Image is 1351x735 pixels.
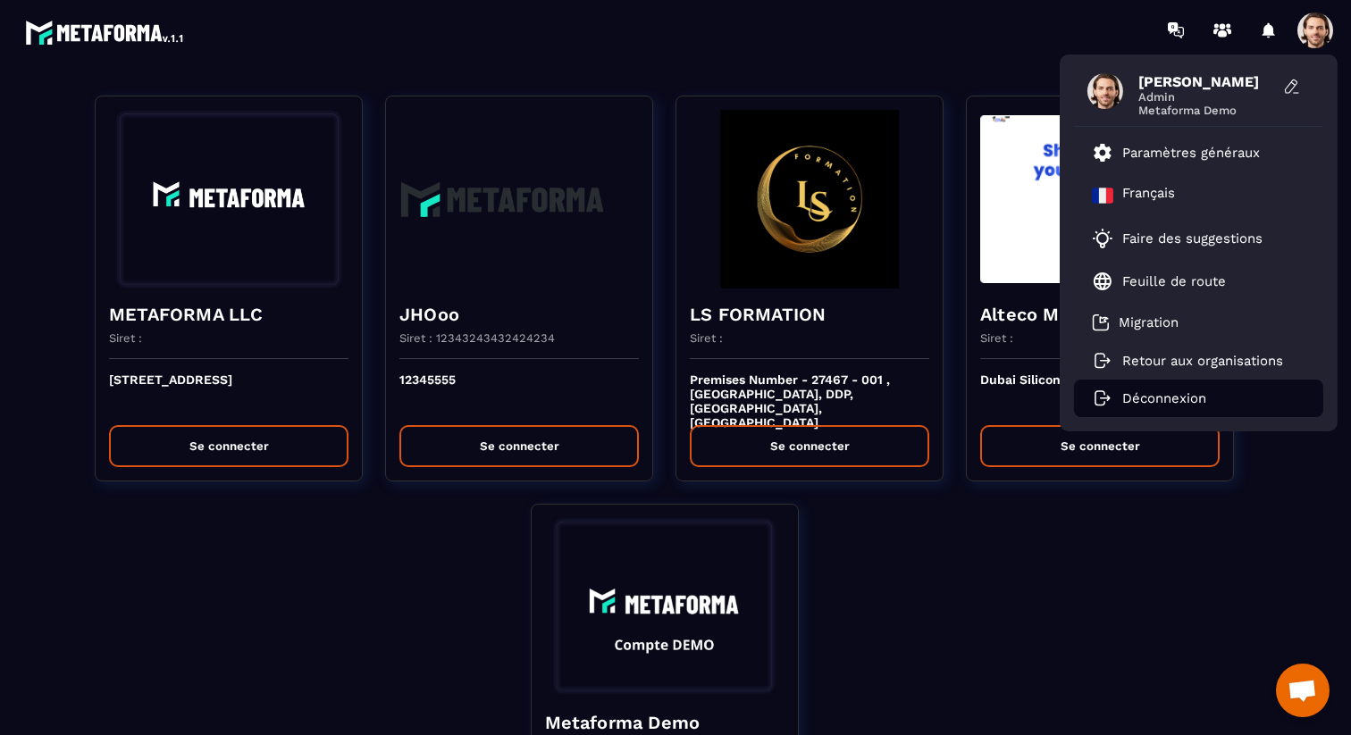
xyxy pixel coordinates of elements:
h4: Alteco Management [980,302,1220,327]
p: [STREET_ADDRESS] [109,372,348,412]
a: Retour aux organisations [1092,353,1283,369]
img: logo [25,16,186,48]
p: Siret : [109,331,142,345]
img: funnel-background [545,518,785,697]
p: Migration [1119,314,1179,330]
span: [PERSON_NAME] [1138,73,1272,90]
span: Admin [1138,90,1272,104]
span: Metaforma Demo [1138,104,1272,117]
button: Se connecter [980,425,1220,467]
p: Retour aux organisations [1122,353,1283,369]
a: Migration [1092,313,1179,331]
p: Siret : [690,331,723,345]
img: funnel-background [980,110,1220,288]
p: Feuille de route [1122,273,1226,289]
img: funnel-background [109,110,348,288]
p: Siret : [980,331,1013,345]
button: Se connecter [690,425,929,467]
h4: METAFORMA LLC [109,302,348,327]
p: Français [1122,185,1175,206]
h4: LS FORMATION [690,302,929,327]
h4: JHOoo [399,302,639,327]
p: Dubai Silicon Oasis [980,372,1220,412]
a: Faire des suggestions [1092,228,1283,249]
img: funnel-background [690,110,929,288]
p: Premises Number - 27467 - 001 , [GEOGRAPHIC_DATA], DDP, [GEOGRAPHIC_DATA], [GEOGRAPHIC_DATA] [690,372,929,412]
p: Paramètres généraux [1122,145,1260,161]
p: Déconnexion [1122,390,1206,406]
a: Paramètres généraux [1092,142,1260,163]
p: 12345555 [399,372,639,412]
button: Se connecter [109,425,348,467]
img: funnel-background [399,110,639,288]
a: Feuille de route [1092,271,1226,292]
p: Faire des suggestions [1122,230,1263,246]
h4: Metaforma Demo [545,710,785,735]
p: Siret : 12343243432424234 [399,331,555,345]
button: Se connecter [399,425,639,467]
div: Ouvrir le chat [1276,664,1330,717]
